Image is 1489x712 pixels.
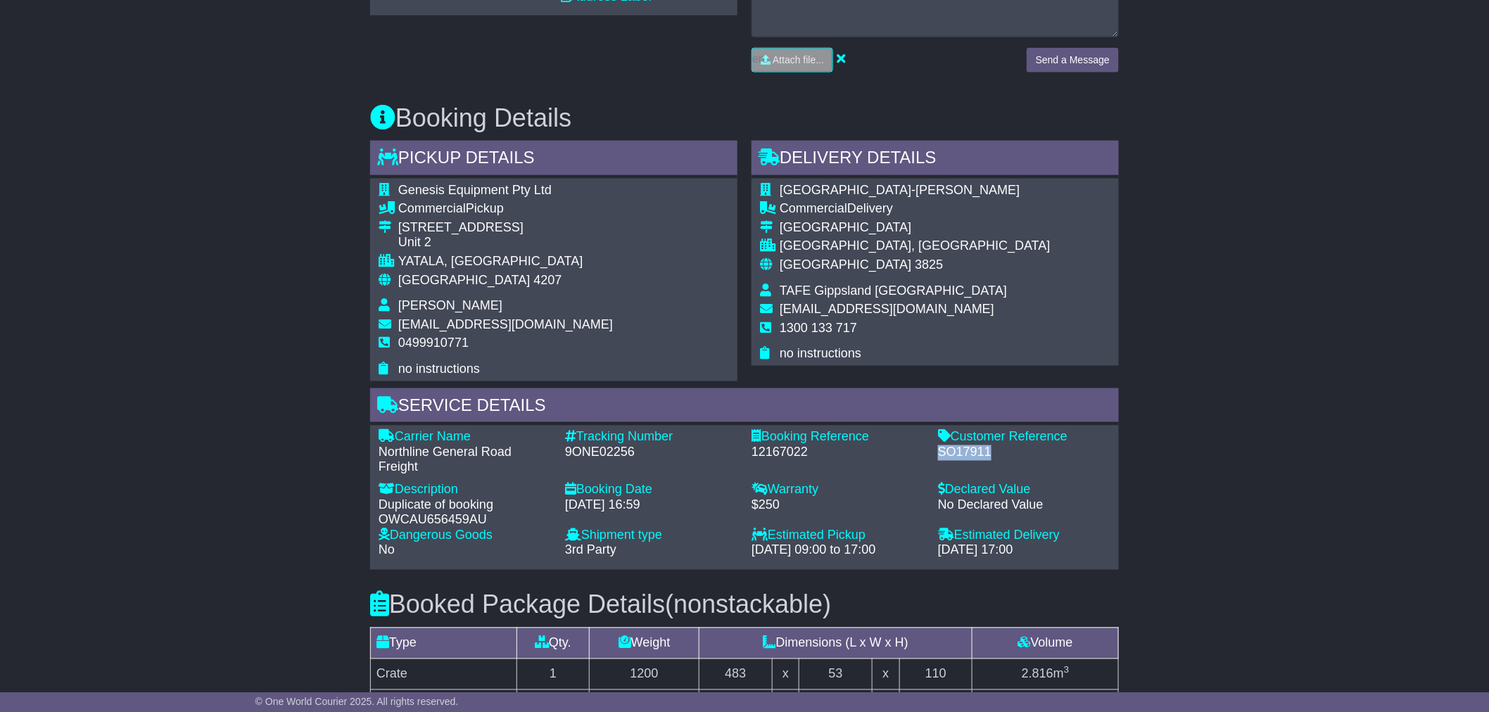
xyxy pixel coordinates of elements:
[565,543,616,557] span: 3rd Party
[938,430,1110,445] div: Customer Reference
[379,430,551,445] div: Carrier Name
[780,183,1020,197] span: [GEOGRAPHIC_DATA]-[PERSON_NAME]
[752,528,924,544] div: Estimated Pickup
[780,201,1051,217] div: Delivery
[370,388,1119,426] div: Service Details
[780,258,911,272] span: [GEOGRAPHIC_DATA]
[780,239,1051,254] div: [GEOGRAPHIC_DATA], [GEOGRAPHIC_DATA]
[398,362,480,376] span: no instructions
[255,696,459,707] span: © One World Courier 2025. All rights reserved.
[938,445,1110,461] div: SO17911
[780,284,1007,298] span: TAFE Gippsland [GEOGRAPHIC_DATA]
[565,498,737,514] div: [DATE] 16:59
[752,430,924,445] div: Booking Reference
[379,498,551,528] div: Duplicate of booking OWCAU656459AU
[590,628,699,659] td: Weight
[398,235,613,250] div: Unit 2
[379,528,551,544] div: Dangerous Goods
[565,528,737,544] div: Shipment type
[752,483,924,498] div: Warranty
[590,659,699,689] td: 1200
[799,659,873,689] td: 53
[938,483,1110,498] div: Declared Value
[938,543,1110,559] div: [DATE] 17:00
[915,258,943,272] span: 3825
[379,445,551,476] div: Northline General Road Freight
[972,659,1119,689] td: m
[398,298,502,312] span: [PERSON_NAME]
[398,317,613,331] span: [EMAIL_ADDRESS][DOMAIN_NAME]
[1064,665,1070,675] sup: 3
[780,302,994,316] span: [EMAIL_ADDRESS][DOMAIN_NAME]
[371,628,517,659] td: Type
[780,201,847,215] span: Commercial
[699,628,972,659] td: Dimensions (L x W x H)
[565,445,737,461] div: 9ONE02256
[752,445,924,461] div: 12167022
[371,659,517,689] td: Crate
[1027,48,1119,72] button: Send a Message
[379,543,395,557] span: No
[398,201,466,215] span: Commercial
[938,498,1110,514] div: No Declared Value
[398,273,530,287] span: [GEOGRAPHIC_DATA]
[752,543,924,559] div: [DATE] 09:00 to 17:00
[533,273,562,287] span: 4207
[370,591,1119,619] h3: Booked Package Details
[699,659,773,689] td: 483
[665,590,831,619] span: (nonstackable)
[752,498,924,514] div: $250
[752,141,1119,179] div: Delivery Details
[398,254,613,269] div: YATALA, [GEOGRAPHIC_DATA]
[780,346,861,360] span: no instructions
[398,336,469,350] span: 0499910771
[873,659,900,689] td: x
[565,483,737,498] div: Booking Date
[1022,667,1053,681] span: 2.816
[899,659,972,689] td: 110
[780,220,1051,236] div: [GEOGRAPHIC_DATA]
[972,628,1119,659] td: Volume
[517,628,590,659] td: Qty.
[398,183,552,197] span: Genesis Equipment Pty Ltd
[772,659,799,689] td: x
[398,201,613,217] div: Pickup
[517,659,590,689] td: 1
[780,321,857,335] span: 1300 133 717
[398,220,613,236] div: [STREET_ADDRESS]
[938,528,1110,544] div: Estimated Delivery
[370,141,737,179] div: Pickup Details
[565,430,737,445] div: Tracking Number
[379,483,551,498] div: Description
[370,104,1119,132] h3: Booking Details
